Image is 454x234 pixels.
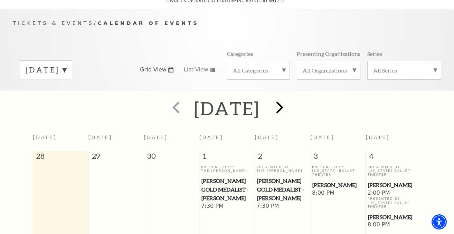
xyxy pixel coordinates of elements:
span: [PERSON_NAME] [368,213,419,222]
label: All Series [373,67,435,74]
p: Categories [227,50,253,57]
span: [DATE] [255,135,279,140]
a: Peter Pan [312,181,364,189]
span: [DATE] [199,135,224,140]
span: [PERSON_NAME] Gold Medalist - [PERSON_NAME] [201,177,253,202]
span: 7:30 PM [201,203,253,210]
p: Presenting Organizations [297,50,360,57]
p: Series [367,50,382,57]
span: Grid View [140,66,167,74]
label: [DATE] [26,65,66,75]
span: [DATE] [310,135,334,140]
span: [DATE] [366,135,390,140]
span: [DATE] [33,135,57,140]
h2: [DATE] [194,97,259,119]
a: Peter Pan [368,181,420,189]
p: Presented By [US_STATE] Ballet Theater [312,165,364,177]
a: Cliburn Gold Medalist - Aristo Sham [257,177,309,202]
span: [DATE] [88,135,113,140]
p: Presented By [US_STATE] Ballet Theater [368,165,420,177]
p: Presented By The [PERSON_NAME] [257,165,309,173]
span: 8:00 PM [312,189,364,197]
span: List View [184,66,208,74]
div: Accessibility Menu [432,214,447,230]
span: 29 [88,151,144,165]
label: All Categories [233,67,284,74]
span: 4 [366,151,421,165]
a: Cliburn Gold Medalist - Aristo Sham [201,177,253,202]
p: / [13,19,441,28]
span: Calendar of Events [98,20,199,26]
span: 3 [310,151,366,165]
span: 1 [199,151,255,165]
span: [PERSON_NAME] [312,181,363,189]
span: 2 [255,151,310,165]
p: Presented By [US_STATE] Ballet Theater [368,197,420,208]
button: next [266,96,292,121]
span: 2:00 PM [368,189,420,197]
button: prev [162,96,188,121]
span: 8:00 PM [368,221,420,229]
span: 7:30 PM [257,203,309,210]
span: 28 [33,151,88,165]
span: [PERSON_NAME] Gold Medalist - [PERSON_NAME] [257,177,308,202]
span: 30 [144,151,199,165]
span: [DATE] [144,135,168,140]
a: Peter Pan [368,213,420,222]
label: All Organizations [303,67,354,74]
span: Tickets & Events [13,20,94,26]
span: [PERSON_NAME] [368,181,419,189]
p: Presented By The [PERSON_NAME] [201,165,253,173]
